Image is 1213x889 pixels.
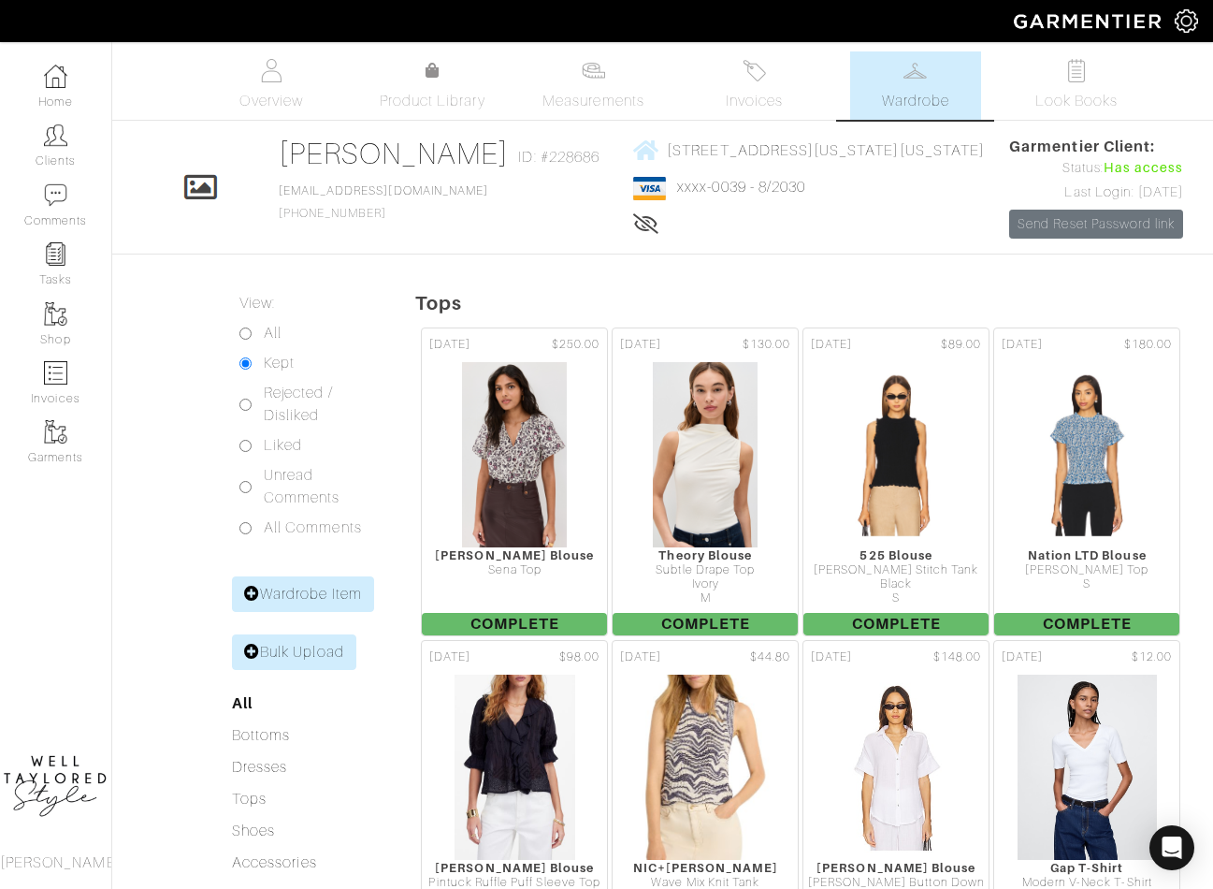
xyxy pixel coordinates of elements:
[422,613,607,635] span: Complete
[1009,136,1183,158] span: Garmentier Client:
[1004,5,1175,37] img: garmentier-logo-header-white-b43fb05a5012e4ada735d5af1a66efaba907eab6374d6393d1fbf88cb4ef424d.png
[232,694,253,712] a: All
[620,649,661,666] span: [DATE]
[903,59,927,82] img: wardrobe-487a4870c1b7c33e795ec22d11cfc2ed9d08956e64fb3008fe2437562e282088.svg
[1002,649,1043,666] span: [DATE]
[44,302,67,326] img: garments-icon-b7da505a4dc4fd61783c78ac3ca0ef83fa9d6f193b1c9dc38574b1d14d53ca28.png
[559,649,599,666] span: $98.00
[239,90,302,112] span: Overview
[1009,158,1183,179] div: Status:
[454,674,576,861] img: az1fxc6CK58YZ651QQAcDKcX
[1149,825,1194,870] div: Open Intercom Messenger
[803,861,989,875] div: [PERSON_NAME] Blouse
[803,563,989,577] div: [PERSON_NAME] Stitch Tank
[232,576,374,612] a: Wardrobe Item
[527,51,659,120] a: Measurements
[613,591,798,605] div: M
[811,649,852,666] span: [DATE]
[994,563,1179,577] div: [PERSON_NAME] Top
[232,791,267,808] a: Tops
[44,242,67,266] img: reminder-icon-8004d30b9f0a5d33ae49ab947aed9ed385cf756f9e5892f1edd6e32f2345188e.png
[991,326,1182,638] a: [DATE] $180.00 Nation LTD Blouse [PERSON_NAME] Top S Complete
[232,727,290,744] a: Bottoms
[1132,649,1172,666] span: $12.00
[279,184,488,197] a: [EMAIL_ADDRESS][DOMAIN_NAME]
[429,649,470,666] span: [DATE]
[726,90,783,112] span: Invoices
[279,137,510,170] a: [PERSON_NAME]
[801,326,991,638] a: [DATE] $89.00 525 Blouse [PERSON_NAME] Stitch Tank Black S Complete
[1009,182,1183,203] div: Last Login: [DATE]
[461,361,568,548] img: MJTLMu8UFABjwqJahMHC1aaV
[840,674,953,861] img: yPFXJPvGSZ4qTBJoPqN3K8ss
[1032,361,1142,548] img: PMFzftgj8St4Q1TvetFvd9i7
[429,336,470,354] span: [DATE]
[232,634,356,670] a: Bulk Upload
[613,861,798,875] div: NIC+[PERSON_NAME]
[232,854,317,871] a: Accessories
[610,326,801,638] a: [DATE] $130.00 Theory Blouse Subtle Drape Top Ivory M Complete
[667,141,985,158] span: [STREET_ADDRESS][US_STATE][US_STATE]
[232,823,275,839] a: Shoes
[689,51,820,120] a: Invoices
[1064,59,1088,82] img: todo-9ac3debb85659649dc8f770b8b6100bb5dab4b48dedcbae339e5042a72dfd3cc.svg
[542,90,644,112] span: Measurements
[264,382,368,427] label: Rejected / Disliked
[264,517,362,539] label: All Comments
[264,464,368,509] label: Unread Comments
[630,674,780,861] img: 3siqXXV2rBqQ7JYgsrEtVqLx
[582,59,605,82] img: measurements-466bbee1fd09ba9460f595b01e5d73f9e2bff037440d3c8f018324cb6cdf7a4a.svg
[264,322,282,344] label: All
[44,183,67,207] img: comment-icon-a0a6a9ef722e966f86d9cbdc48e553b5cf19dbc54f86b18d962a5391bc8f6eb6.png
[264,352,295,374] label: Kept
[613,563,798,577] div: Subtle Drape Top
[803,577,989,591] div: Black
[260,59,283,82] img: basicinfo-40fd8af6dae0f16599ec9e87c0ef1c0a1fdea2edbe929e3d69a839185d80c458.svg
[419,326,610,638] a: [DATE] $250.00 [PERSON_NAME] Blouse Sena Top Complete
[633,177,666,200] img: visa-934b35602734be37eb7d5d7e5dbcd2044c359bf20a24dc3361ca3fa54326a8a7.png
[677,179,805,196] a: xxxx-0039 - 8/2030
[1017,674,1158,861] img: NafexZNmreoRMvdpq2hKR6cz
[620,336,661,354] span: [DATE]
[44,124,67,147] img: clients-icon-6bae9207a08558b7cb47a8932f037763ab4055f8c8b6bfacd5dc20c3e0201464.png
[232,759,287,776] a: Dresses
[941,336,981,354] span: $89.00
[1009,210,1183,239] a: Send Reset Password link
[743,336,790,354] span: $130.00
[422,548,607,562] div: [PERSON_NAME] Blouse
[613,613,798,635] span: Complete
[803,613,989,635] span: Complete
[850,51,981,120] a: Wardrobe
[841,361,951,548] img: W2jXiNEMJocZxyj6JkBkUuqr
[994,548,1179,562] div: Nation LTD Blouse
[1175,9,1198,33] img: gear-icon-white-bd11855cb880d31180b6d7d6211b90ccbf57a29d726f0c71d8c61bd08dd39cc2.png
[206,51,337,120] a: Overview
[652,361,758,548] img: 6qH1YrCtepvmifbe9Lqm3GtT
[264,434,302,457] label: Liked
[882,90,949,112] span: Wardrobe
[811,336,852,354] span: [DATE]
[1035,90,1119,112] span: Look Books
[1011,51,1142,120] a: Look Books
[44,420,67,444] img: garments-icon-b7da505a4dc4fd61783c78ac3ca0ef83fa9d6f193b1c9dc38574b1d14d53ca28.png
[44,65,67,88] img: dashboard-icon-dbcd8f5a0b271acd01030246c82b418ddd0df26cd7fceb0bd07c9910d44c42f6.png
[1002,336,1043,354] span: [DATE]
[613,548,798,562] div: Theory Blouse
[422,861,607,875] div: [PERSON_NAME] Blouse
[633,138,985,162] a: [STREET_ADDRESS][US_STATE][US_STATE]
[367,60,498,112] a: Product Library
[994,613,1179,635] span: Complete
[239,292,275,314] label: View:
[552,336,599,354] span: $250.00
[1104,158,1184,179] span: Has access
[803,591,989,605] div: S
[994,861,1179,875] div: Gap T-Shirt
[933,649,981,666] span: $148.00
[743,59,766,82] img: orders-27d20c2124de7fd6de4e0e44c1d41de31381a507db9b33961299e4e07d508b8c.svg
[750,649,790,666] span: $44.80
[44,361,67,385] img: orders-icon-0abe47150d42831381b5fb84f609e132dff9fe21cb692f30cb5eec754e2cba89.png
[803,548,989,562] div: 525 Blouse
[380,90,485,112] span: Product Library
[1124,336,1172,354] span: $180.00
[613,577,798,591] div: Ivory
